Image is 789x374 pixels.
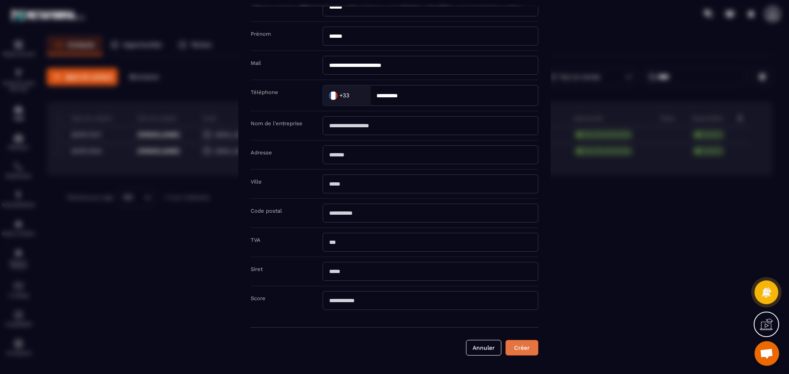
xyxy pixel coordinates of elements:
input: Search for option [351,89,361,101]
button: Annuler [466,340,501,356]
div: Ouvrir le chat [754,341,779,366]
label: Adresse [251,149,272,156]
label: Téléphone [251,89,278,95]
label: Mail [251,60,261,66]
button: Créer [505,340,538,356]
div: Search for option [323,85,370,106]
img: Country Flag [325,87,341,103]
label: Score [251,295,265,301]
label: Code postal [251,208,282,214]
label: Nom de l'entreprise [251,120,302,126]
label: Siret [251,266,263,272]
label: Prénom [251,31,271,37]
span: +33 [339,91,349,99]
label: Ville [251,179,262,185]
label: TVA [251,237,261,243]
label: Nom [251,2,263,8]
